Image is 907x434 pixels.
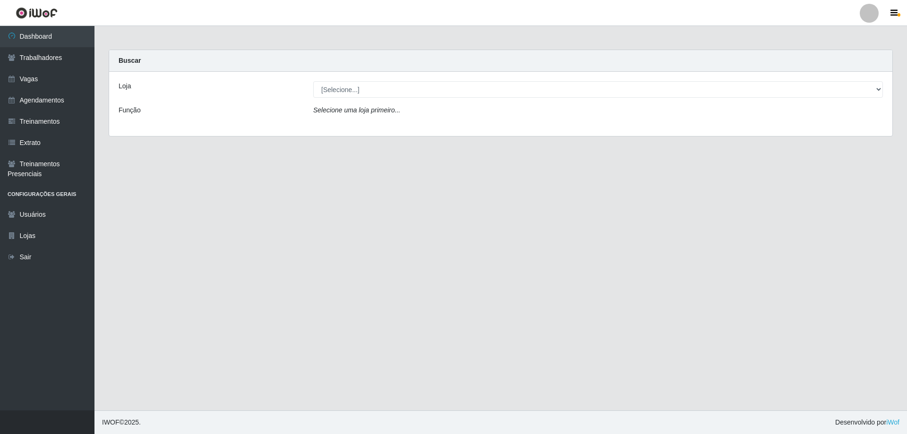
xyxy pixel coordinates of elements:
[102,417,141,427] span: © 2025 .
[119,81,131,91] label: Loja
[886,418,899,426] a: iWof
[119,105,141,115] label: Função
[313,106,400,114] i: Selecione uma loja primeiro...
[119,57,141,64] strong: Buscar
[835,417,899,427] span: Desenvolvido por
[16,7,58,19] img: CoreUI Logo
[102,418,120,426] span: IWOF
